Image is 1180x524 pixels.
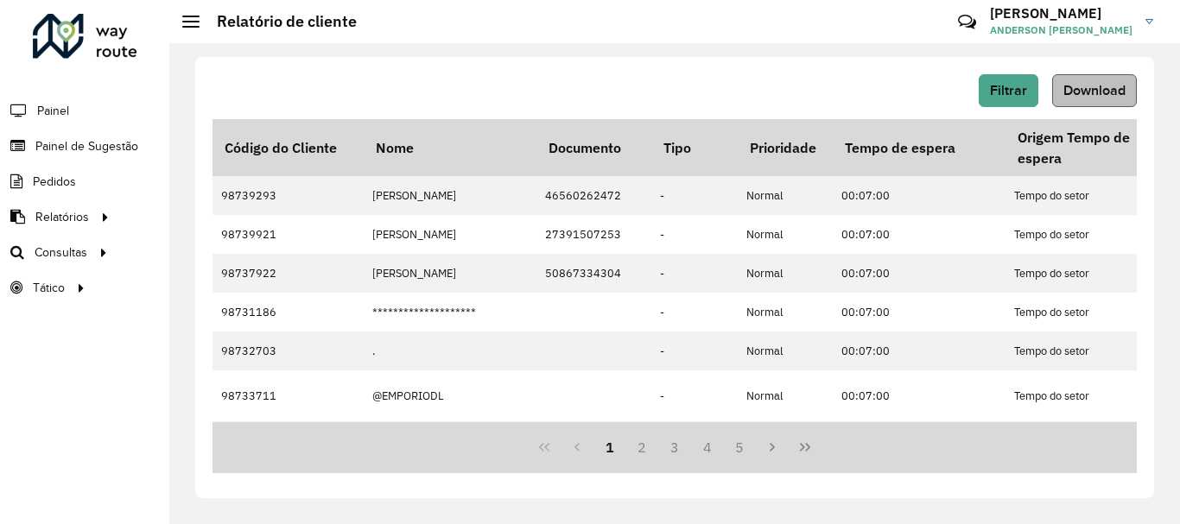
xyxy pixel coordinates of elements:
th: Tipo [651,119,738,176]
td: Normal [738,331,833,370]
td: Normal [738,370,833,420]
td: - [651,176,738,215]
td: Normal [738,215,833,254]
span: ANDERSON [PERSON_NAME] [990,22,1132,38]
td: 98733711 [213,370,364,420]
td: 98732703 [213,331,364,370]
td: 98731186 [213,293,364,331]
span: Painel de Sugestão [35,137,138,155]
td: 00:07:00 [833,421,1006,471]
td: 50867334304 [536,254,651,293]
td: [PERSON_NAME] [364,254,536,293]
td: Tempo do setor [1006,293,1178,331]
td: - [651,370,738,420]
td: [PERSON_NAME] [364,176,536,215]
td: 98732941 [213,421,364,471]
td: 46560262472 [536,176,651,215]
button: 2 [625,431,658,464]
th: Tempo de espera [833,119,1006,176]
td: 00:07:00 [833,370,1006,420]
td: Normal [738,176,833,215]
span: Download [1063,83,1126,98]
button: Filtrar [979,74,1038,107]
td: 00:07:00 [833,254,1006,293]
td: 98737922 [213,254,364,293]
button: 1 [593,431,626,464]
th: Código do Cliente [213,119,364,176]
td: Tempo do setor [1006,176,1178,215]
td: - [651,254,738,293]
td: - [651,331,738,370]
th: Prioridade [738,119,833,176]
td: 27391507253 [536,215,651,254]
th: Origem Tempo de espera [1006,119,1178,176]
td: 00:07:00 [833,176,1006,215]
td: 00:07:00 [833,293,1006,331]
td: - [651,215,738,254]
td: 00:07:00 [833,331,1006,370]
span: Consultas [35,243,87,262]
td: Normal [738,293,833,331]
button: 4 [691,431,724,464]
button: Download [1052,74,1137,107]
button: Next Page [756,431,789,464]
th: Nome [364,119,536,176]
button: 3 [658,431,691,464]
td: 98739921 [213,215,364,254]
h3: [PERSON_NAME] [990,5,1132,22]
span: Filtrar [990,83,1027,98]
td: Tempo do setor [1006,331,1178,370]
td: Tempo do setor [1006,254,1178,293]
span: Tático [33,279,65,297]
td: - [651,293,738,331]
td: Tempo do setor [1006,215,1178,254]
td: 98739293 [213,176,364,215]
td: [PERSON_NAME] [364,215,536,254]
a: Contato Rápido [948,3,986,41]
td: +UMGOLE [364,421,536,471]
span: Pedidos [33,173,76,191]
td: @EMPORIODL [364,370,536,420]
td: - [651,421,738,471]
td: 00:07:00 [833,215,1006,254]
td: Tempo do setor [1006,370,1178,420]
td: Normal [738,421,833,471]
td: Tempo do setor [1006,421,1178,471]
h2: Relatório de cliente [200,12,357,31]
span: Painel [37,102,69,120]
button: Last Page [789,431,822,464]
td: . [364,331,536,370]
button: 5 [724,431,757,464]
td: Normal [738,254,833,293]
span: Relatórios [35,208,89,226]
th: Documento [536,119,651,176]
